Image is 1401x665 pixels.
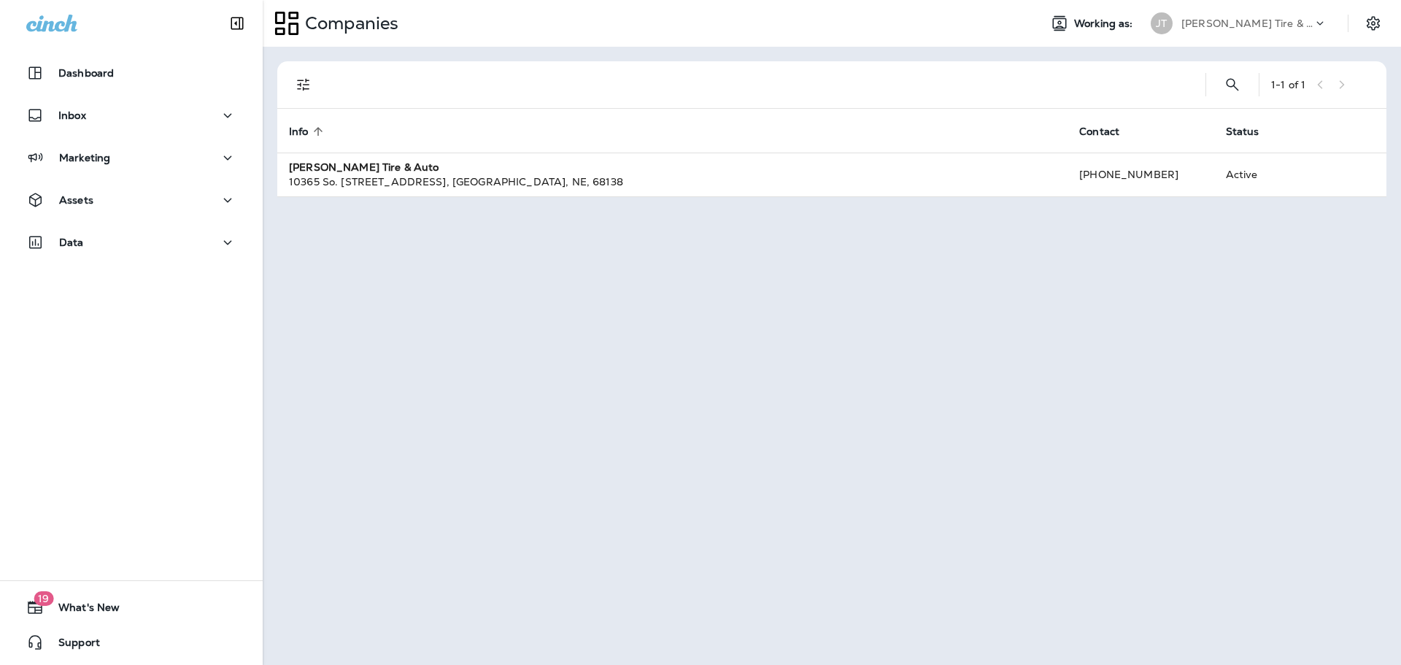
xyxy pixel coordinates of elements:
p: Assets [59,194,93,206]
p: Marketing [59,152,110,164]
p: Data [59,237,84,248]
span: Support [44,637,100,654]
button: Assets [15,185,248,215]
span: Contact [1079,125,1138,138]
button: Filters [289,70,318,99]
p: [PERSON_NAME] Tire & Auto [1181,18,1313,29]
strong: [PERSON_NAME] Tire & Auto [289,161,439,174]
span: What's New [44,601,120,619]
div: 1 - 1 of 1 [1271,79,1305,91]
button: Settings [1360,10,1386,36]
button: Marketing [15,143,248,172]
p: Companies [299,12,398,34]
button: Dashboard [15,58,248,88]
button: Collapse Sidebar [217,9,258,38]
button: Support [15,628,248,657]
span: Info [289,125,328,138]
div: JT [1151,12,1173,34]
button: Search Companies [1218,70,1247,99]
span: 19 [34,591,53,606]
span: Info [289,126,309,138]
button: 19What's New [15,593,248,622]
div: 10365 So. [STREET_ADDRESS] , [GEOGRAPHIC_DATA] , NE , 68138 [289,174,1056,189]
span: Status [1226,126,1259,138]
td: Active [1214,153,1308,196]
td: [PHONE_NUMBER] [1068,153,1213,196]
button: Data [15,228,248,257]
span: Status [1226,125,1278,138]
p: Dashboard [58,67,114,79]
span: Contact [1079,126,1119,138]
button: Inbox [15,101,248,130]
p: Inbox [58,109,86,121]
span: Working as: [1074,18,1136,30]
